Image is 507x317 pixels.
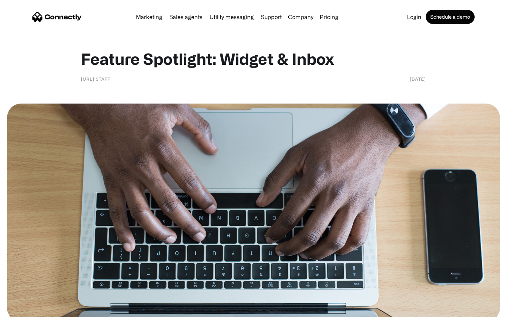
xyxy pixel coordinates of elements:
a: Login [404,14,424,20]
a: Utility messaging [207,14,257,20]
aside: Language selected: English [7,305,42,315]
a: Schedule a demo [426,10,475,24]
a: Sales agents [167,14,205,20]
a: Support [258,14,284,20]
div: [URL] staff [81,75,110,82]
a: Pricing [317,14,341,20]
div: Company [288,12,313,22]
a: Marketing [133,14,165,20]
ul: Language list [14,305,42,315]
h1: Feature Spotlight: Widget & Inbox [81,49,426,68]
div: [DATE] [410,75,426,82]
